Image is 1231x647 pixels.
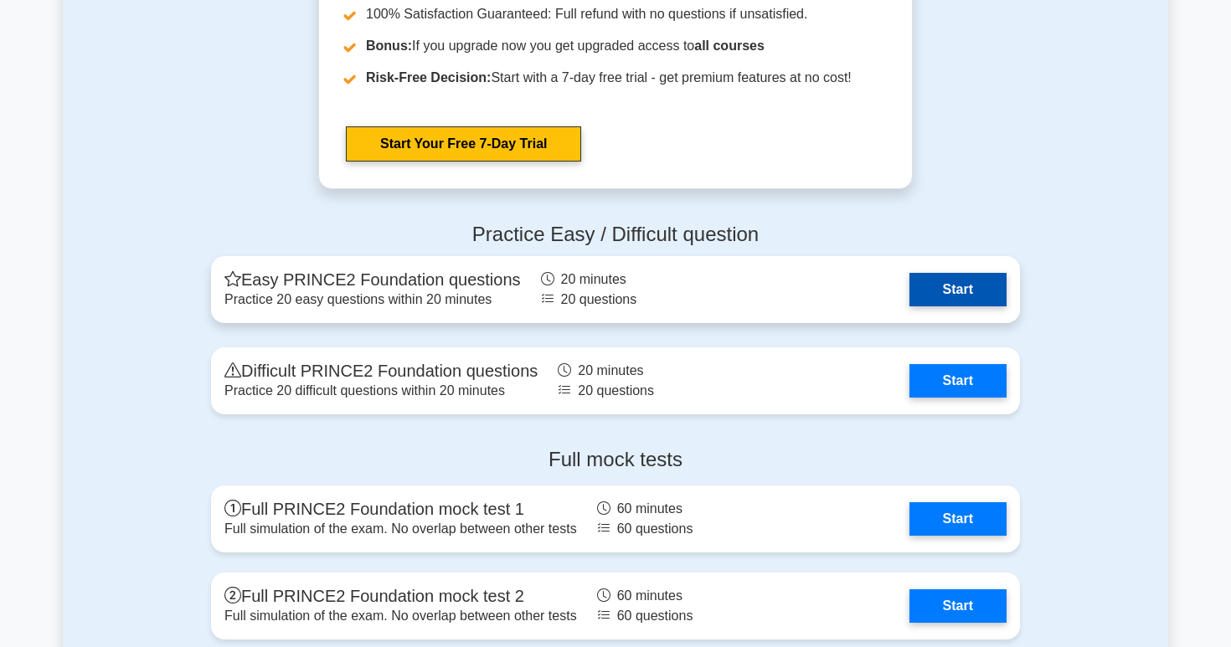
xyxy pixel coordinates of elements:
a: Start [909,502,1007,536]
a: Start [909,364,1007,398]
a: Start [909,589,1007,623]
h4: Full mock tests [211,448,1020,472]
a: Start [909,273,1007,306]
h4: Practice Easy / Difficult question [211,223,1020,247]
a: Start Your Free 7-Day Trial [346,126,581,162]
